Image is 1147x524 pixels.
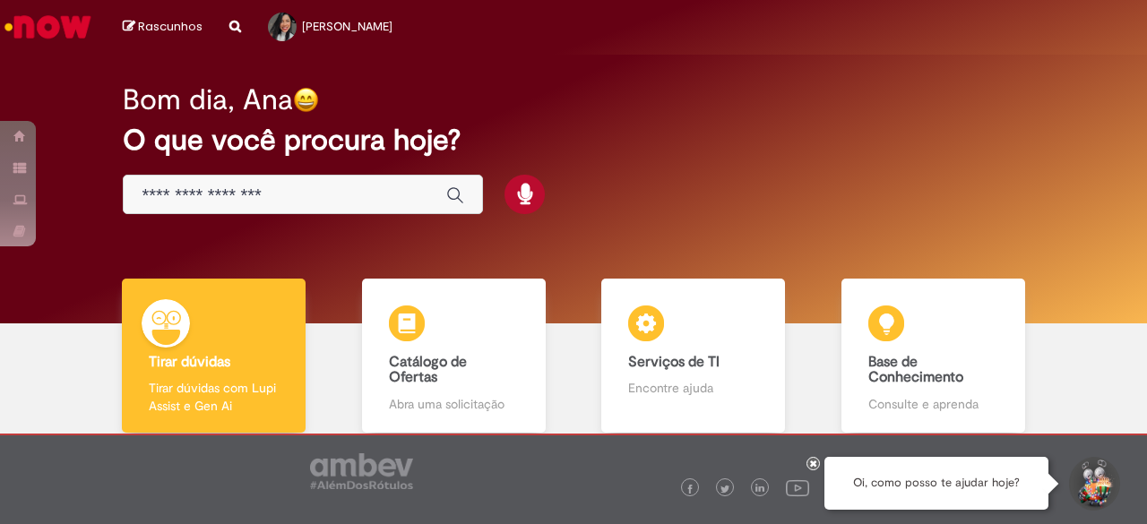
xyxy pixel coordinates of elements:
[824,457,1048,510] div: Oi, como posso te ajudar hoje?
[389,395,519,413] p: Abra uma solicitação
[123,84,293,116] h2: Bom dia, Ana
[814,279,1054,434] a: Base de Conhecimento Consulte e aprenda
[573,279,814,434] a: Serviços de TI Encontre ajuda
[302,19,392,34] span: [PERSON_NAME]
[94,279,334,434] a: Tirar dúvidas Tirar dúvidas com Lupi Assist e Gen Ai
[628,379,758,397] p: Encontre ajuda
[755,484,764,494] img: logo_footer_linkedin.png
[1066,457,1120,511] button: Iniciar Conversa de Suporte
[138,18,203,35] span: Rascunhos
[334,279,574,434] a: Catálogo de Ofertas Abra uma solicitação
[720,485,729,494] img: logo_footer_twitter.png
[868,395,998,413] p: Consulte e aprenda
[2,9,94,45] img: ServiceNow
[123,19,203,36] a: Rascunhos
[686,485,694,494] img: logo_footer_facebook.png
[786,476,809,499] img: logo_footer_youtube.png
[628,353,720,371] b: Serviços de TI
[123,125,1023,156] h2: O que você procura hoje?
[293,87,319,113] img: happy-face.png
[868,353,963,387] b: Base de Conhecimento
[149,353,230,371] b: Tirar dúvidas
[310,453,413,489] img: logo_footer_ambev_rotulo_gray.png
[149,379,279,415] p: Tirar dúvidas com Lupi Assist e Gen Ai
[389,353,467,387] b: Catálogo de Ofertas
